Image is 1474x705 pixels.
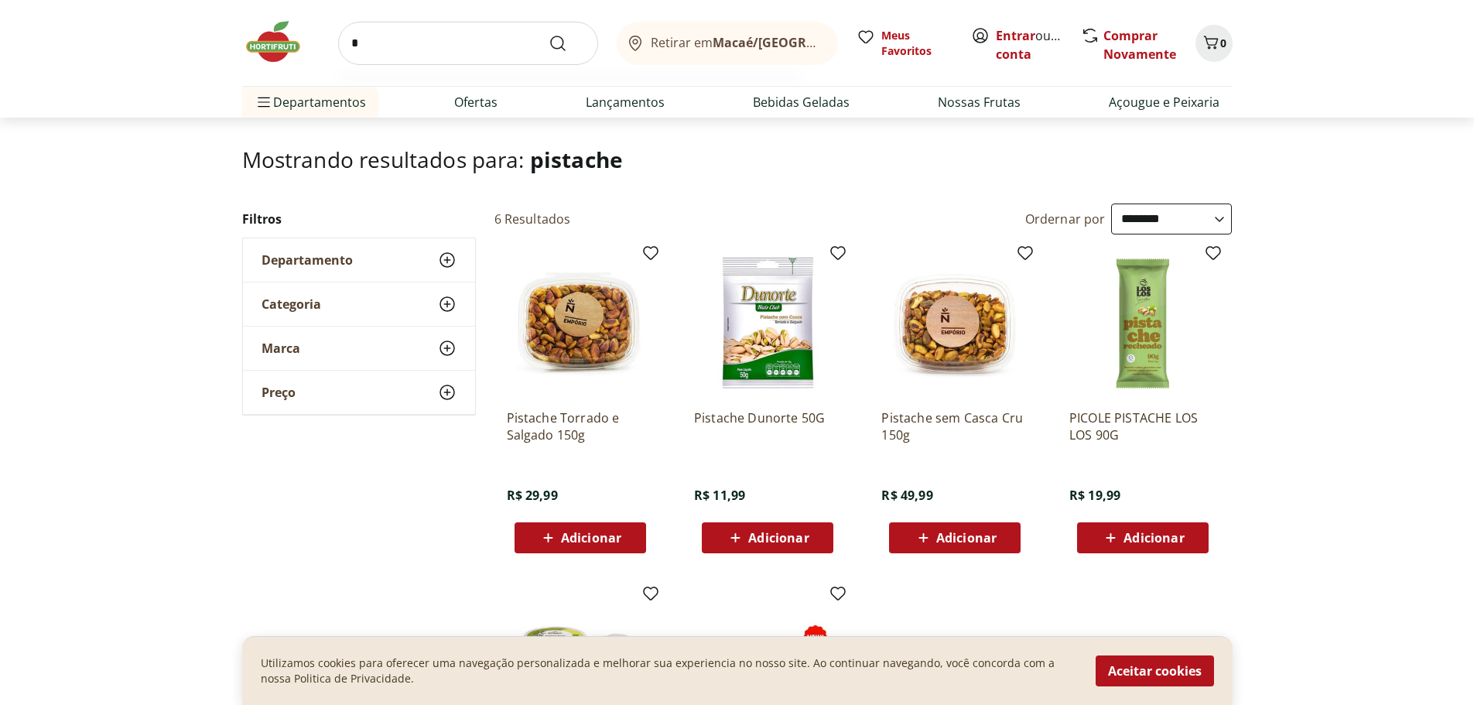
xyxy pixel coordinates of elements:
span: 0 [1220,36,1226,50]
span: Adicionar [936,532,997,544]
button: Adicionar [515,522,646,553]
button: Adicionar [702,522,833,553]
span: R$ 49,99 [881,487,932,504]
img: Pistache sem Casca Cru 150g [881,250,1028,397]
button: Submit Search [549,34,586,53]
label: Ordernar por [1025,210,1106,228]
span: Adicionar [561,532,621,544]
span: ou [996,26,1065,63]
button: Preço [243,371,475,414]
button: Carrinho [1195,25,1233,62]
button: Menu [255,84,273,121]
button: Adicionar [1077,522,1209,553]
span: Categoria [262,296,321,312]
img: Pistache Torrado e Salgado 150g [507,250,654,397]
span: R$ 11,99 [694,487,745,504]
a: PICOLE PISTACHE LOS LOS 90G [1069,409,1216,443]
span: Retirar em [651,36,822,50]
input: search [338,22,598,65]
span: R$ 29,99 [507,487,558,504]
a: Pistache Dunorte 50G [694,409,841,443]
b: Macaé/[GEOGRAPHIC_DATA] [713,34,886,51]
a: Criar conta [996,27,1081,63]
span: Marca [262,341,300,356]
a: Lançamentos [586,93,665,111]
span: Adicionar [748,532,809,544]
span: Adicionar [1123,532,1184,544]
a: Ofertas [454,93,498,111]
a: Meus Favoritos [857,28,952,59]
span: Preço [262,385,296,400]
a: Comprar Novamente [1103,27,1176,63]
a: Nossas Frutas [938,93,1021,111]
a: Entrar [996,27,1035,44]
a: Pistache Torrado e Salgado 150g [507,409,654,443]
button: Departamento [243,238,475,282]
span: Departamento [262,252,353,268]
span: Meus Favoritos [881,28,952,59]
button: Retirar emMacaé/[GEOGRAPHIC_DATA] [617,22,838,65]
button: Marca [243,327,475,370]
h2: Filtros [242,204,476,234]
img: PICOLE PISTACHE LOS LOS 90G [1069,250,1216,397]
a: Bebidas Geladas [753,93,850,111]
a: Pistache sem Casca Cru 150g [881,409,1028,443]
button: Adicionar [889,522,1021,553]
h2: 6 Resultados [494,210,571,228]
button: Aceitar cookies [1096,655,1214,686]
button: Categoria [243,282,475,326]
span: R$ 19,99 [1069,487,1120,504]
span: Departamentos [255,84,366,121]
span: pistache [530,145,623,174]
img: Pistache Dunorte 50G [694,250,841,397]
p: Utilizamos cookies para oferecer uma navegação personalizada e melhorar sua experiencia no nosso ... [261,655,1077,686]
h1: Mostrando resultados para: [242,147,1233,172]
a: Açougue e Peixaria [1109,93,1219,111]
img: Hortifruti [242,19,320,65]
